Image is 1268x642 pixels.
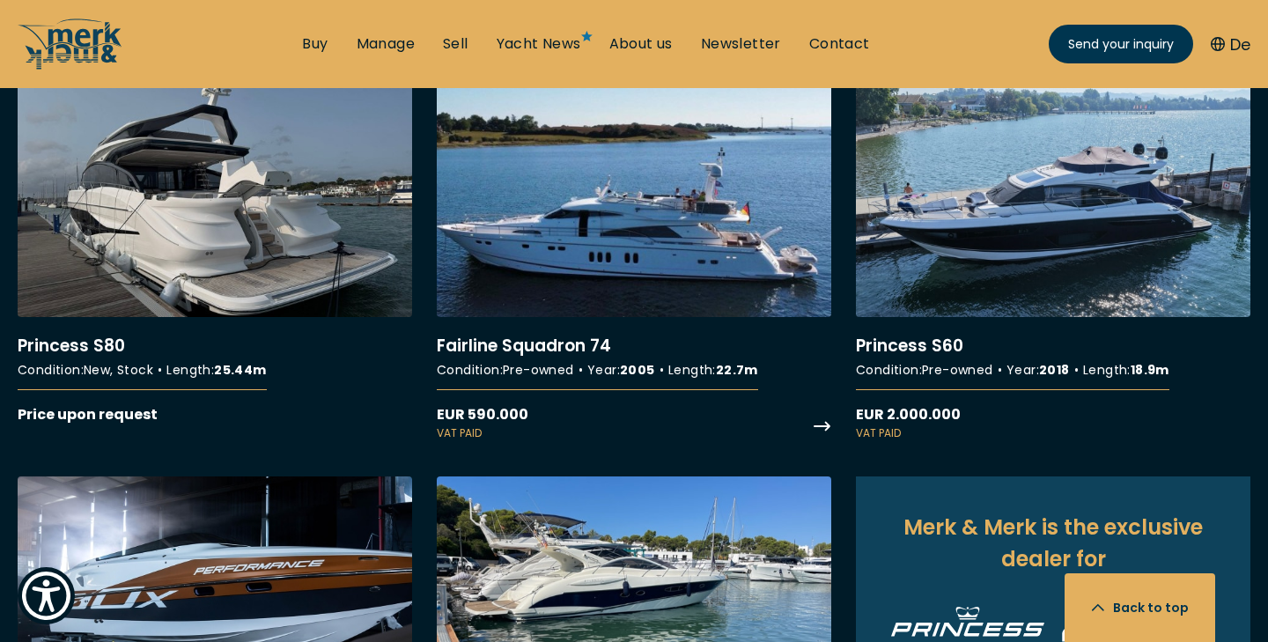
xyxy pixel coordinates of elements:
[18,83,412,425] a: More details aboutPrincess S80
[497,34,581,54] a: Yacht News
[18,567,75,624] button: Show Accessibility Preferences
[357,34,415,54] a: Manage
[809,34,870,54] a: Contact
[891,512,1215,575] h2: Merk & Merk is the exclusive dealer for
[437,83,831,441] a: More details aboutFairline Squadron 74
[1211,33,1250,56] button: De
[1049,25,1193,63] a: Send your inquiry
[443,34,468,54] a: Sell
[701,34,781,54] a: Newsletter
[18,55,123,76] a: /
[609,34,673,54] a: About us
[1068,35,1174,54] span: Send your inquiry
[1065,573,1215,642] button: Back to top
[302,34,328,54] a: Buy
[856,83,1250,441] a: More details aboutPrincess S60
